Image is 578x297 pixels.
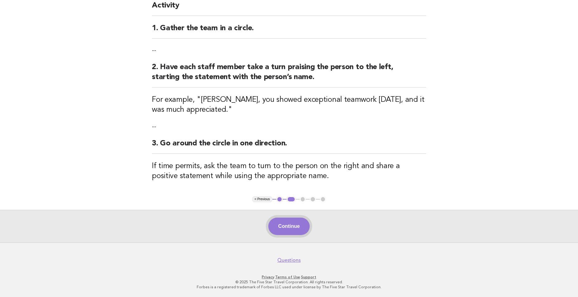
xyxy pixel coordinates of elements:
[152,122,426,131] p: --
[277,257,301,263] a: Questions
[99,280,480,285] p: © 2025 The Five Star Travel Corporation. All rights reserved.
[152,161,426,181] h3: If time permits, ask the team to turn to the person on the right and share a positive statement w...
[301,275,316,279] a: Support
[275,275,300,279] a: Terms of Use
[276,196,283,202] button: 1
[99,285,480,290] p: Forbes is a registered trademark of Forbes LLC used under license by The Five Star Travel Corpora...
[152,139,426,154] h2: 3. Go around the circle in one direction.
[287,196,296,202] button: 2
[262,275,274,279] a: Privacy
[268,218,310,235] button: Continue
[152,95,426,115] h3: For example, "[PERSON_NAME], you showed exceptional teamwork [DATE], and it was much appreciated."
[152,1,426,16] h2: Activity
[152,62,426,87] h2: 2. Have each staff member take a turn praising the person to the left, starting the statement wit...
[152,46,426,55] p: --
[152,23,426,39] h2: 1. Gather the team in a circle.
[99,275,480,280] p: · ·
[252,196,272,202] button: < Previous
